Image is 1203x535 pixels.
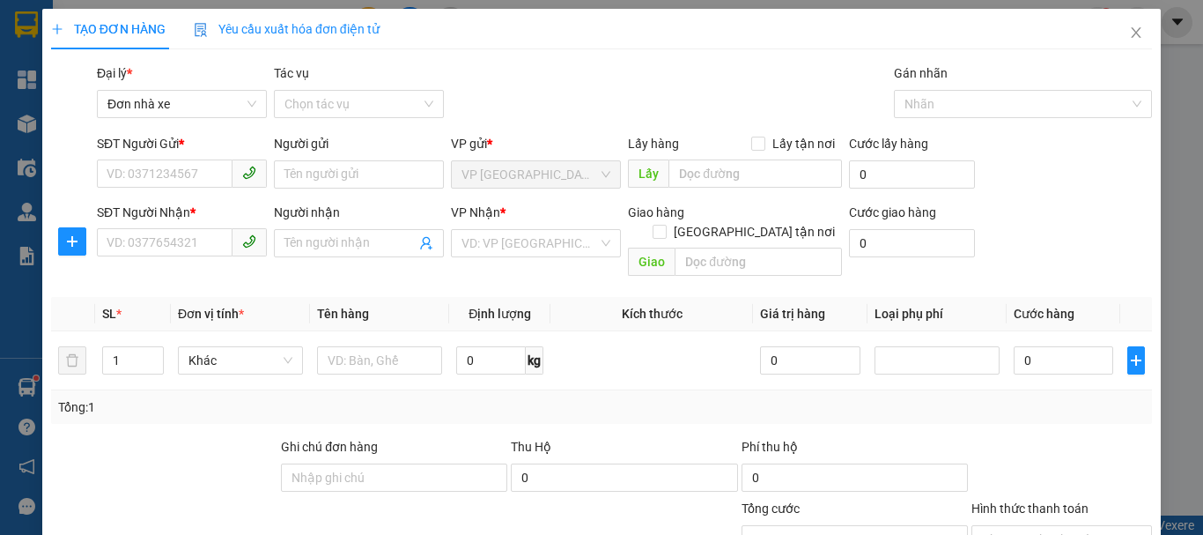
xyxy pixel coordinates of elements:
div: Tổng: 1 [58,398,466,417]
button: plus [58,227,86,256]
div: Người nhận [274,203,444,222]
div: SĐT Người Nhận [97,203,267,222]
input: Dọc đường [668,160,842,188]
span: SL [102,307,116,321]
label: Gán nhãn [894,66,948,80]
span: close [1129,26,1143,40]
button: delete [58,346,86,375]
span: [GEOGRAPHIC_DATA] tận nơi [667,222,842,241]
div: Người gửi [274,134,444,153]
span: TẠO ĐƠN HÀNG [51,22,166,36]
label: Tác vụ [274,66,309,80]
div: Phí thu hộ [742,437,968,464]
span: Lấy [628,160,668,188]
span: phone [242,166,256,180]
span: Khác [188,347,292,374]
span: Định lượng [469,307,531,321]
span: VP Nhận [451,205,500,219]
span: plus [1128,353,1144,368]
label: Cước giao hàng [849,205,936,219]
label: Hình thức thanh toán [971,502,1089,516]
label: Ghi chú đơn hàng [281,440,378,454]
span: Đơn nhà xe [107,91,256,117]
label: Cước lấy hàng [849,137,928,151]
span: Thu Hộ [511,440,551,454]
span: Cước hàng [1014,307,1074,321]
input: Cước lấy hàng [849,160,975,189]
span: Lấy hàng [628,137,679,151]
button: plus [1127,346,1145,375]
span: Đại lý [97,66,132,80]
span: kg [526,346,543,375]
span: VP PHÚ SƠN [461,161,610,188]
input: Cước giao hàng [849,229,975,257]
input: Dọc đường [675,248,842,276]
input: 0 [760,346,860,375]
span: Giao [628,248,675,276]
input: VD: Bàn, Ghế [317,346,442,375]
span: Yêu cầu xuất hóa đơn điện tử [194,22,380,36]
span: Tên hàng [317,307,369,321]
span: phone [242,234,256,249]
input: Ghi chú đơn hàng [281,464,507,492]
div: VP gửi [451,134,621,153]
th: Loại phụ phí [867,297,1007,331]
span: Giao hàng [628,205,684,219]
span: Kích thước [622,307,683,321]
span: Tổng cước [742,502,800,516]
span: Giá trị hàng [760,307,825,321]
span: Lấy tận nơi [765,134,842,153]
button: Close [1111,9,1161,58]
img: icon [194,23,208,37]
div: SĐT Người Gửi [97,134,267,153]
span: Đơn vị tính [178,307,244,321]
span: plus [59,234,85,249]
span: plus [51,23,63,35]
span: user-add [419,236,433,250]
